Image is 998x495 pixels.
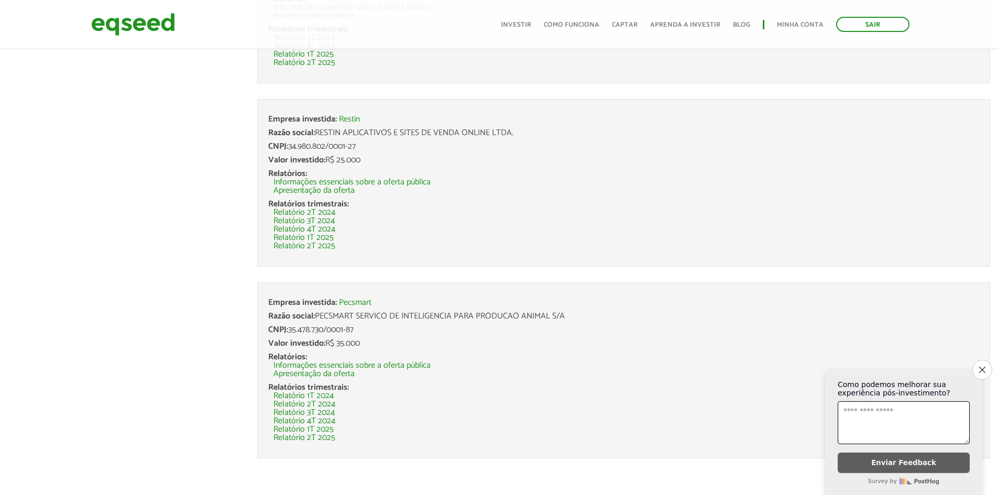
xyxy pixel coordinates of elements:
[836,17,909,32] a: Sair
[273,208,335,217] a: Relatório 2T 2024
[268,323,288,337] span: CNPJ:
[339,299,371,307] a: Pecsmart
[268,309,315,323] span: Razão social:
[268,156,979,164] div: R$ 25.000
[273,400,335,409] a: Relatório 2T 2024
[650,21,720,28] a: Aprenda a investir
[268,339,979,348] div: R$ 35.000
[273,425,334,434] a: Relatório 1T 2025
[273,392,334,400] a: Relatório 1T 2024
[339,115,360,124] a: Restin
[273,409,335,417] a: Relatório 3T 2024
[268,142,979,151] div: 34.980.802/0001-27
[268,336,325,350] span: Valor investido:
[268,129,979,137] div: RESTIN APLICATIVOS E SITES DE VENDA ONLINE LTDA.
[268,167,307,181] span: Relatórios:
[273,186,355,195] a: Apresentação da oferta
[268,112,337,126] span: Empresa investida:
[273,234,334,242] a: Relatório 1T 2025
[268,153,325,167] span: Valor investido:
[91,10,175,38] img: EqSeed
[268,326,979,334] div: 35.478.730/0001-87
[268,312,979,321] div: PECSMART SERVICO DE INTELIGENCIA PARA PRODUCAO ANIMAL S/A
[777,21,824,28] a: Minha conta
[268,139,288,153] span: CNPJ:
[273,434,335,442] a: Relatório 2T 2025
[273,59,335,67] a: Relatório 2T 2025
[273,178,431,186] a: Informações essenciais sobre a oferta pública
[733,21,750,28] a: Blog
[268,197,349,211] span: Relatórios trimestrais:
[273,225,335,234] a: Relatório 4T 2024
[501,21,531,28] a: Investir
[544,21,599,28] a: Como funciona
[273,370,355,378] a: Apresentação da oferta
[268,295,337,310] span: Empresa investida:
[268,126,315,140] span: Razão social:
[268,380,349,394] span: Relatórios trimestrais:
[268,350,307,364] span: Relatórios:
[273,50,334,59] a: Relatório 1T 2025
[273,242,335,250] a: Relatório 2T 2025
[612,21,638,28] a: Captar
[273,217,335,225] a: Relatório 3T 2024
[273,361,431,370] a: Informações essenciais sobre a oferta pública
[273,417,335,425] a: Relatório 4T 2024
